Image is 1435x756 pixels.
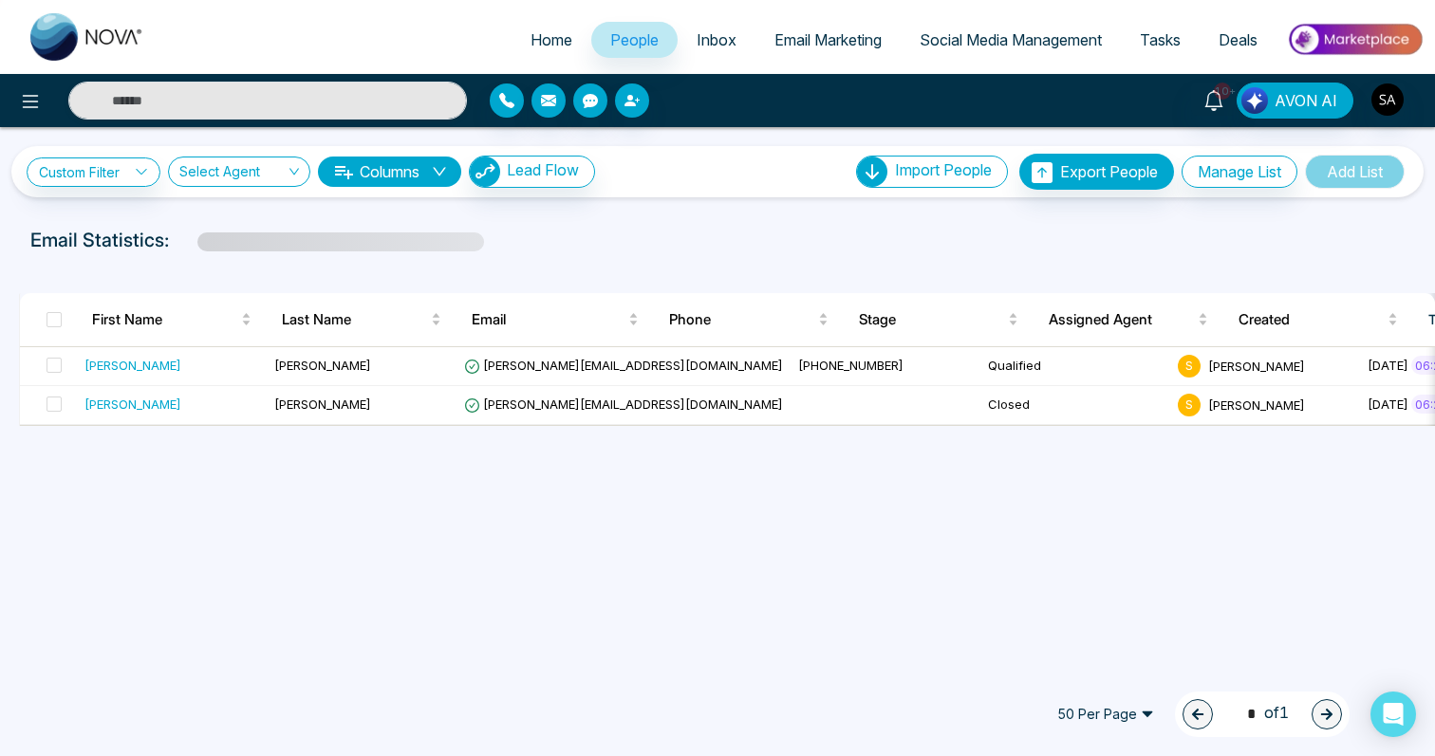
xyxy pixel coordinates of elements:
span: S [1178,355,1201,378]
th: Assigned Agent [1034,293,1223,346]
a: Social Media Management [901,22,1121,58]
span: Home [531,30,572,49]
button: Columnsdown [318,157,461,187]
a: Custom Filter [27,157,160,187]
th: First Name [77,293,267,346]
img: Lead Flow [470,157,500,187]
span: Email [472,308,624,331]
span: Import People [895,160,992,179]
span: Social Media Management [920,30,1102,49]
button: Export People [1019,154,1174,190]
span: [DATE] [1368,358,1408,373]
span: AVON AI [1275,89,1337,112]
img: Lead Flow [1241,87,1268,114]
th: Created [1223,293,1413,346]
span: Phone [669,308,814,331]
span: [PERSON_NAME][EMAIL_ADDRESS][DOMAIN_NAME] [464,396,783,412]
span: [PERSON_NAME] [274,358,371,373]
span: [PHONE_NUMBER] [798,358,904,373]
span: [PERSON_NAME] [1208,358,1305,373]
div: [PERSON_NAME] [84,395,181,414]
span: Deals [1219,30,1258,49]
span: of 1 [1236,701,1289,727]
a: People [591,22,678,58]
img: User Avatar [1371,83,1404,116]
a: Inbox [678,22,755,58]
p: Email Statistics: [30,226,169,254]
a: Tasks [1121,22,1200,58]
a: 10+ [1191,83,1237,116]
th: Stage [844,293,1034,346]
span: Email Marketing [774,30,882,49]
img: Nova CRM Logo [30,13,144,61]
a: Lead FlowLead Flow [461,156,595,188]
span: Tasks [1140,30,1181,49]
img: Market-place.gif [1286,18,1424,61]
td: Qualified [980,347,1170,386]
span: Assigned Agent [1049,308,1194,331]
span: Inbox [697,30,736,49]
a: Home [512,22,591,58]
span: Created [1239,308,1384,331]
span: People [610,30,659,49]
span: [PERSON_NAME][EMAIL_ADDRESS][DOMAIN_NAME] [464,358,783,373]
th: Phone [654,293,844,346]
span: [DATE] [1368,396,1408,412]
span: 50 Per Page [1044,699,1167,729]
span: S [1178,394,1201,416]
a: Deals [1200,22,1277,58]
div: [PERSON_NAME] [84,356,181,375]
span: down [432,164,447,179]
span: Last Name [282,308,427,331]
span: 10+ [1214,83,1231,100]
span: Stage [859,308,1004,331]
span: First Name [92,308,237,331]
button: Manage List [1182,156,1297,188]
span: Export People [1060,162,1158,181]
a: Email Marketing [755,22,901,58]
span: [PERSON_NAME] [274,396,371,412]
button: Lead Flow [469,156,595,188]
th: Email [457,293,654,346]
div: Open Intercom Messenger [1370,691,1416,737]
button: AVON AI [1237,83,1353,119]
span: Lead Flow [507,160,579,179]
th: Last Name [267,293,457,346]
span: [PERSON_NAME] [1208,396,1305,412]
td: Closed [980,386,1170,425]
